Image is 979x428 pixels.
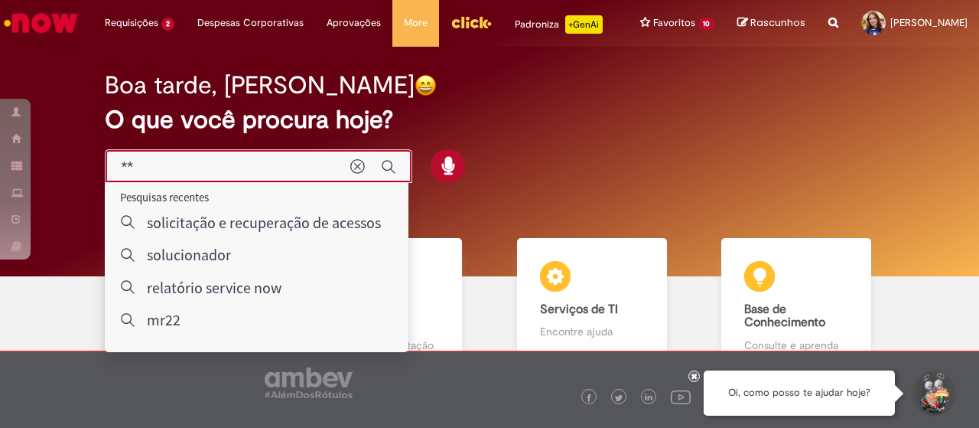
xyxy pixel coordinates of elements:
[744,338,848,353] p: Consulte e aprenda
[704,371,895,416] div: Oi, como posso te ajudar hoje?
[890,16,968,29] span: [PERSON_NAME]
[615,394,623,402] img: logo_footer_twitter.png
[105,106,873,133] h2: O que você procura hoje?
[161,18,174,31] span: 2
[197,15,304,31] span: Despesas Corporativas
[671,387,691,407] img: logo_footer_youtube.png
[327,15,381,31] span: Aprovações
[737,16,805,31] a: Rascunhos
[585,394,593,402] img: logo_footer_facebook.png
[265,368,353,398] img: logo_footer_ambev_rotulo_gray.png
[645,394,652,403] img: logo_footer_linkedin.png
[653,15,695,31] span: Favoritos
[540,324,644,339] p: Encontre ajuda
[489,238,694,371] a: Serviços de TI Encontre ajuda
[404,15,428,31] span: More
[80,238,285,371] a: Tirar dúvidas Tirar dúvidas com Lupi Assist e Gen Ai
[744,302,825,331] b: Base de Conhecimento
[415,74,437,96] img: happy-face.png
[910,371,956,417] button: Iniciar Conversa de Suporte
[698,18,714,31] span: 10
[105,15,158,31] span: Requisições
[2,8,80,38] img: ServiceNow
[105,72,415,99] h2: Boa tarde, [PERSON_NAME]
[540,302,618,317] b: Serviços de TI
[750,15,805,30] span: Rascunhos
[694,238,899,371] a: Base de Conhecimento Consulte e aprenda
[565,15,603,34] p: +GenAi
[450,11,492,34] img: click_logo_yellow_360x200.png
[515,15,603,34] div: Padroniza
